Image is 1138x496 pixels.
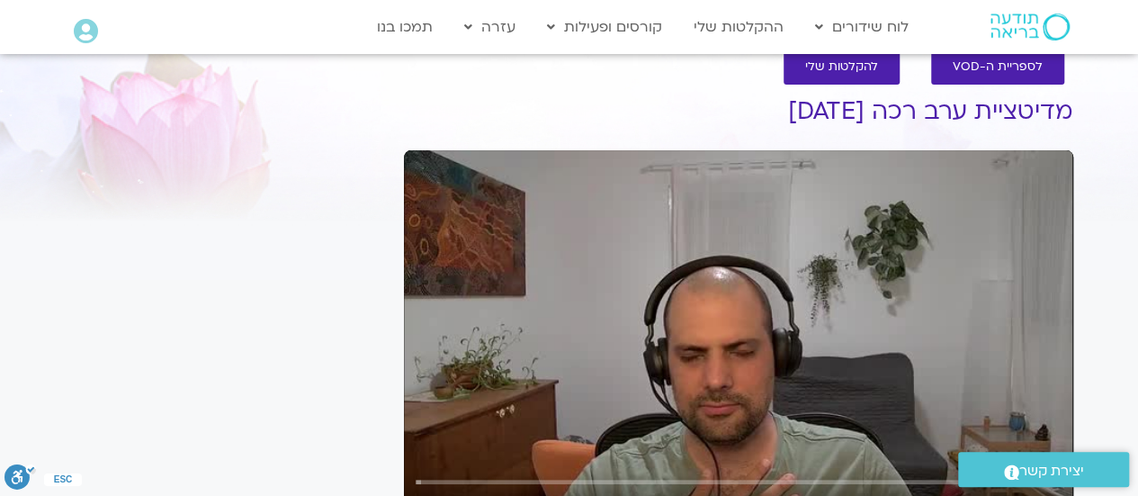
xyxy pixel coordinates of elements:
[805,60,878,74] span: להקלטות שלי
[404,98,1073,125] h1: מדיטציית ערב רכה [DATE]
[953,60,1043,74] span: לספריית ה-VOD
[1019,459,1084,483] span: יצירת קשר
[990,14,1070,41] img: תודעה בריאה
[931,50,1064,85] a: לספריית ה-VOD
[538,10,671,44] a: קורסים ופעילות
[368,10,442,44] a: תמכו בנו
[958,452,1129,487] a: יצירת קשר
[455,10,524,44] a: עזרה
[685,10,793,44] a: ההקלטות שלי
[806,10,918,44] a: לוח שידורים
[784,50,900,85] a: להקלטות שלי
